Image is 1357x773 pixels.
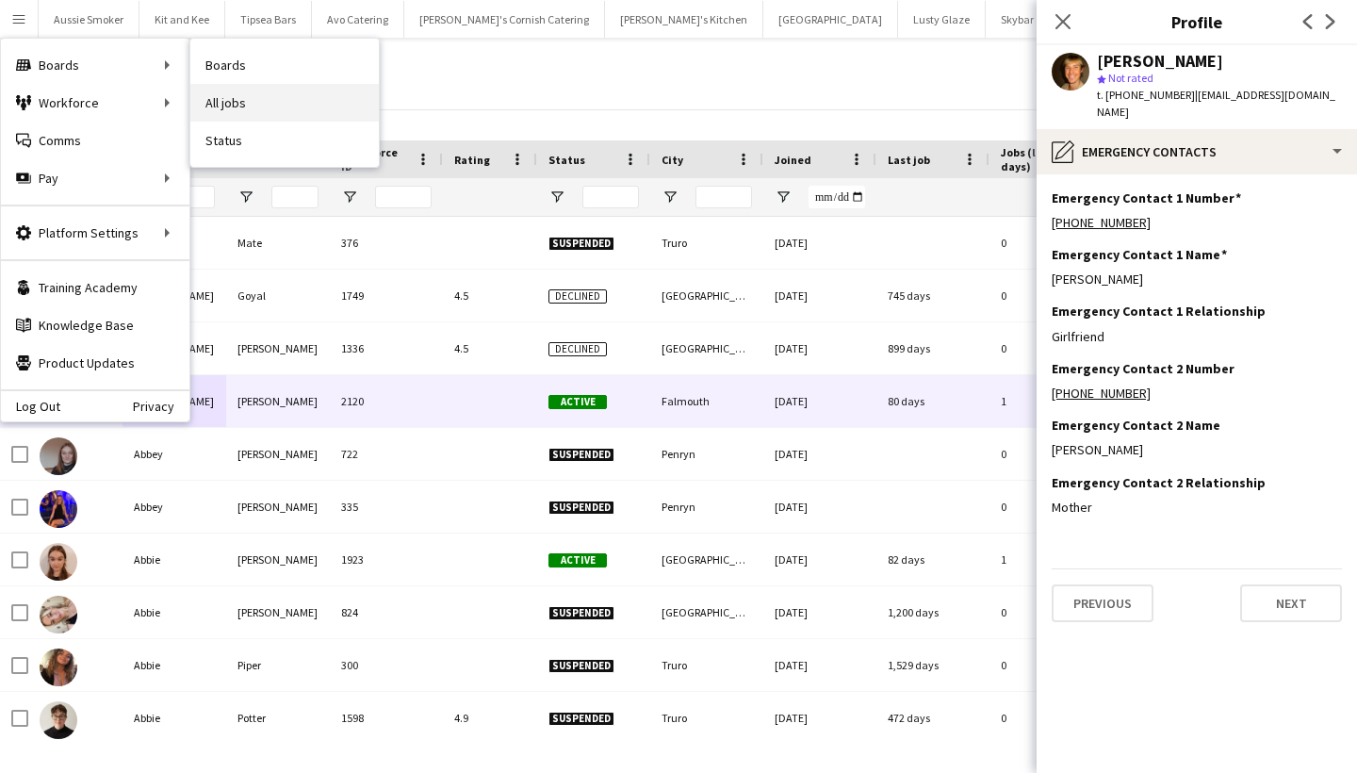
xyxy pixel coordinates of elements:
img: Abbey Evans [40,490,77,528]
button: Open Filter Menu [341,189,358,206]
div: 0 [989,217,1112,269]
div: [PERSON_NAME] [1097,53,1223,70]
div: [DATE] [763,639,876,691]
button: Avo Catering [312,1,404,38]
img: Abbie Piper [40,649,77,686]
input: Joined Filter Input [809,186,865,208]
div: Workforce [1,84,189,122]
span: Active [548,395,607,409]
div: [GEOGRAPHIC_DATA] [650,534,763,585]
div: 0 [989,692,1112,744]
span: Declined [548,342,607,356]
div: 4.5 [443,270,537,321]
div: 80 days [876,375,989,427]
div: [DATE] [763,428,876,480]
h3: Profile [1037,9,1357,34]
span: Suspended [548,659,614,673]
div: Penryn [650,481,763,533]
div: Abbie [123,534,226,585]
div: [GEOGRAPHIC_DATA] [650,322,763,374]
span: Suspended [548,712,614,726]
div: 1749 [330,270,443,321]
button: Open Filter Menu [662,189,678,206]
input: Last Name Filter Input [271,186,319,208]
h3: Emergency Contact 1 Relationship [1052,303,1266,320]
div: [PERSON_NAME] [226,481,330,533]
div: [GEOGRAPHIC_DATA] [650,586,763,638]
button: Next [1240,584,1342,622]
div: Boards [1,46,189,84]
a: Training Academy [1,269,189,306]
div: 376 [330,217,443,269]
div: 1923 [330,534,443,585]
div: 82 days [876,534,989,585]
button: Open Filter Menu [237,189,254,206]
span: Declined [548,289,607,304]
div: Abbey [123,481,226,533]
div: Mate [226,217,330,269]
span: Suspended [548,501,614,515]
div: 2120 [330,375,443,427]
div: Truro [650,639,763,691]
h3: Emergency Contact 2 Name [1052,417,1220,434]
div: 0 [989,322,1112,374]
button: Tipsea Bars [225,1,312,38]
button: Lusty Glaze [898,1,986,38]
div: 745 days [876,270,989,321]
div: Falmouth [650,375,763,427]
img: Abbey Crampton [40,437,77,475]
div: Penryn [650,428,763,480]
div: [DATE] [763,534,876,585]
span: City [662,153,683,167]
div: 1 [989,534,1112,585]
div: 4.5 [443,322,537,374]
span: Suspended [548,448,614,462]
input: Status Filter Input [582,186,639,208]
div: [DATE] [763,586,876,638]
input: Workforce ID Filter Input [375,186,432,208]
div: 300 [330,639,443,691]
button: Previous [1052,584,1153,622]
span: Status [548,153,585,167]
div: [PERSON_NAME] [226,428,330,480]
span: Active [548,553,607,567]
a: All jobs [190,84,379,122]
div: Truro [650,217,763,269]
div: 4.9 [443,692,537,744]
button: Open Filter Menu [548,189,565,206]
button: Skybar [986,1,1050,38]
span: Last job [888,153,930,167]
div: 0 [989,639,1112,691]
div: Goyal [226,270,330,321]
div: [PERSON_NAME] [1052,271,1342,288]
img: Abbie Mills [40,596,77,633]
a: Boards [190,46,379,84]
a: Knowledge Base [1,306,189,344]
div: 472 days [876,692,989,744]
div: 722 [330,428,443,480]
button: [GEOGRAPHIC_DATA] [763,1,898,38]
a: Log Out [1,399,60,414]
input: City Filter Input [695,186,752,208]
div: [PERSON_NAME] [226,322,330,374]
span: t. [PHONE_NUMBER] [1097,88,1195,102]
div: 0 [989,481,1112,533]
div: 335 [330,481,443,533]
button: [PERSON_NAME]'s Kitchen [605,1,763,38]
div: [DATE] [763,481,876,533]
div: Abbie [123,586,226,638]
div: [DATE] [763,217,876,269]
div: [PERSON_NAME] [226,375,330,427]
img: Abbie Potter [40,701,77,739]
a: Privacy [133,399,189,414]
a: Comms [1,122,189,159]
button: Open Filter Menu [775,189,792,206]
h3: Emergency Contact 2 Relationship [1052,474,1266,491]
div: [PERSON_NAME] [226,534,330,585]
div: 824 [330,586,443,638]
div: 0 [989,428,1112,480]
span: | [EMAIL_ADDRESS][DOMAIN_NAME] [1097,88,1335,119]
h3: Emergency Contact 1 Number [1052,189,1241,206]
button: Aussie Smoker [39,1,139,38]
div: Girlfriend [1052,328,1342,345]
